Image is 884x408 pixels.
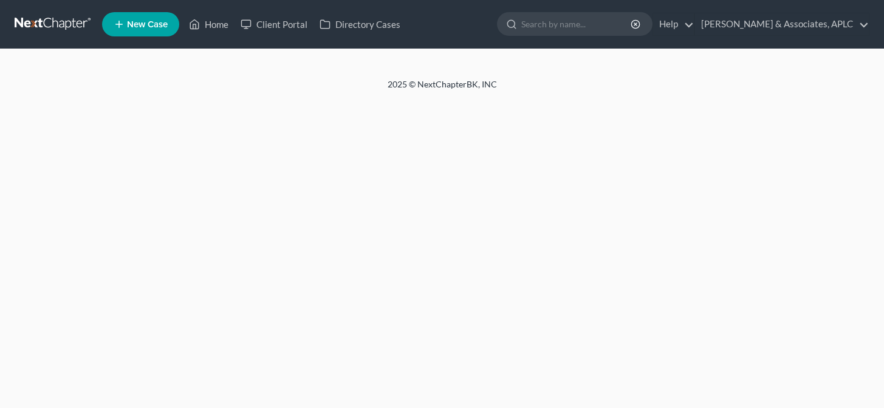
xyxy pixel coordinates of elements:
a: [PERSON_NAME] & Associates, APLC [695,13,869,35]
a: Directory Cases [314,13,406,35]
a: Client Portal [235,13,314,35]
a: Help [653,13,694,35]
span: New Case [127,20,168,29]
input: Search by name... [521,13,632,35]
div: 2025 © NextChapterBK, INC [96,78,789,100]
a: Home [183,13,235,35]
